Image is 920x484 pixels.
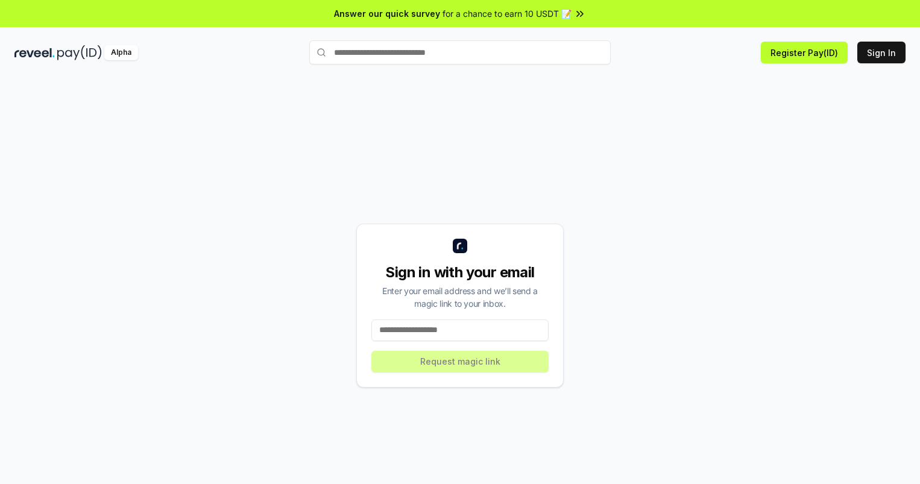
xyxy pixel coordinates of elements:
div: Sign in with your email [371,263,549,282]
img: logo_small [453,239,467,253]
span: Answer our quick survey [334,7,440,20]
button: Sign In [857,42,906,63]
img: reveel_dark [14,45,55,60]
img: pay_id [57,45,102,60]
div: Alpha [104,45,138,60]
span: for a chance to earn 10 USDT 📝 [443,7,572,20]
div: Enter your email address and we’ll send a magic link to your inbox. [371,284,549,310]
button: Register Pay(ID) [761,42,848,63]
